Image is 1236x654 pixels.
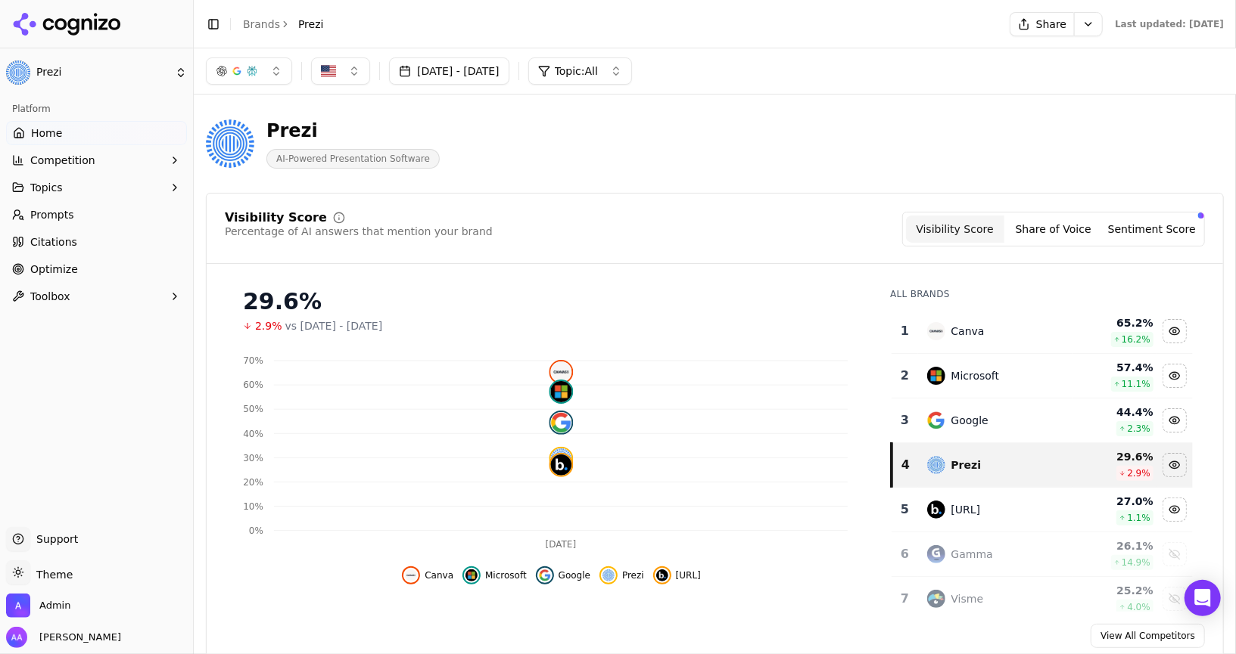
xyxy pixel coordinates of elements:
[485,569,527,581] span: Microsoft
[39,599,70,612] span: Admin
[622,569,644,581] span: Prezi
[550,381,571,402] img: microsoft
[892,398,1193,443] tr: 3googleGoogle44.4%2.3%Hide google data
[1103,215,1201,243] button: Sentiment Score
[559,569,590,581] span: Google
[1163,587,1187,611] button: Show visme data
[555,64,598,79] span: Topic: All
[6,594,70,618] button: Open organization switcher
[656,569,668,581] img: beautiful.ai
[536,566,590,584] button: Hide google data
[30,180,63,195] span: Topics
[892,488,1193,532] tr: 5beautiful.ai[URL]27.0%1.1%Hide beautiful.ai data
[1163,319,1187,343] button: Hide canva data
[243,429,263,439] tspan: 40%
[1122,333,1150,346] span: 16.2 %
[892,532,1193,577] tr: 6gammaGamma26.1%14.9%Show gamma data
[951,502,981,517] div: [URL]
[927,456,945,474] img: prezi
[951,368,1000,383] div: Microsoft
[1122,378,1150,390] span: 11.1 %
[6,60,30,85] img: Prezi
[898,411,911,429] div: 3
[298,17,324,32] span: Prezi
[285,318,383,333] span: vs [DATE] - [DATE]
[6,594,30,618] img: Admin
[599,566,644,584] button: Hide prezi data
[225,212,327,224] div: Visibility Score
[33,631,121,644] span: [PERSON_NAME]
[1076,583,1153,598] div: 25.2 %
[1076,404,1153,420] div: 44.4 %
[602,569,615,581] img: prezi
[389,57,509,85] button: [DATE] - [DATE]
[1004,215,1103,243] button: Share of Voice
[30,289,70,304] span: Toolbox
[927,501,945,519] img: beautiful.ai
[550,454,571,476] img: beautiful.ai
[1091,624,1205,648] a: View All Competitors
[1076,360,1153,375] div: 57.4 %
[225,224,493,239] div: Percentage of AI answers that mention your brand
[899,456,911,474] div: 4
[243,477,263,488] tspan: 20%
[30,569,73,581] span: Theme
[255,318,282,333] span: 2.9%
[243,453,263,463] tspan: 30%
[1010,12,1074,36] button: Share
[892,443,1193,488] tr: 4preziPrezi29.6%2.9%Hide prezi data
[546,539,577,550] tspan: [DATE]
[898,545,911,563] div: 6
[243,17,324,32] nav: breadcrumb
[30,234,77,250] span: Citations
[1127,512,1150,524] span: 1.1 %
[898,322,911,340] div: 1
[927,322,945,340] img: canva
[898,590,911,608] div: 7
[927,590,945,608] img: visme
[1163,408,1187,432] button: Hide google data
[1163,453,1187,477] button: Hide prezi data
[402,566,453,584] button: Hide canva data
[951,591,984,606] div: Visme
[898,367,911,385] div: 2
[465,569,478,581] img: microsoft
[539,569,551,581] img: google
[405,569,417,581] img: canva
[462,566,527,584] button: Hide microsoft data
[6,230,187,254] a: Citations
[1127,601,1150,613] span: 4.0 %
[1076,315,1153,330] div: 65.2 %
[321,64,336,79] img: US
[550,412,571,433] img: google
[425,569,453,581] span: Canva
[243,404,263,415] tspan: 50%
[1127,467,1150,479] span: 2.9 %
[676,569,701,581] span: [URL]
[892,309,1193,354] tr: 1canvaCanva65.2%16.2%Hide canva data
[1163,542,1187,566] button: Show gamma data
[243,355,263,366] tspan: 70%
[6,203,187,227] a: Prompts
[6,148,187,172] button: Competition
[30,207,74,222] span: Prompts
[6,257,187,281] a: Optimize
[1163,497,1187,522] button: Hide beautiful.ai data
[1163,364,1187,388] button: Hide microsoft data
[1076,494,1153,509] div: 27.0 %
[892,354,1193,398] tr: 2microsoftMicrosoft57.4%11.1%Hide microsoft data
[243,18,280,30] a: Brands
[1076,449,1153,464] div: 29.6 %
[927,411,945,429] img: google
[951,547,993,562] div: Gamma
[906,215,1004,243] button: Visibility Score
[927,367,945,385] img: microsoft
[550,361,571,383] img: canva
[1115,18,1224,30] div: Last updated: [DATE]
[6,627,121,648] button: Open user button
[6,627,27,648] img: Alp Aysan
[1185,580,1221,616] div: Open Intercom Messenger
[1076,538,1153,553] div: 26.1 %
[892,577,1193,621] tr: 7vismeVisme25.2%4.0%Show visme data
[249,525,263,536] tspan: 0%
